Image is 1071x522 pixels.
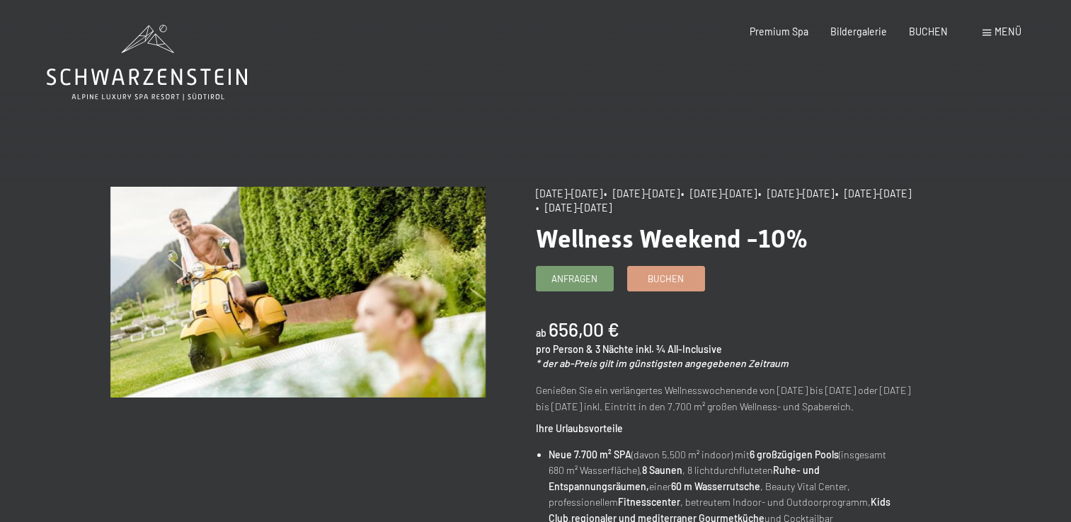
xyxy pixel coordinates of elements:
[549,448,631,460] strong: Neue 7.700 m² SPA
[835,187,911,199] span: • [DATE]–[DATE]
[551,272,597,285] span: Anfragen
[549,318,619,340] b: 656,00 €
[648,272,684,285] span: Buchen
[536,327,546,339] span: ab
[549,464,820,492] strong: Ruhe- und Entspannungsräumen,
[536,224,808,253] span: Wellness Weekend -10%
[681,187,757,199] span: • [DATE]–[DATE]
[758,187,834,199] span: • [DATE]–[DATE]
[536,202,612,214] span: • [DATE]–[DATE]
[830,25,887,37] a: Bildergalerie
[750,25,808,37] a: Premium Spa
[595,343,634,355] span: 3 Nächte
[618,496,680,508] strong: Fitnesscenter
[909,25,948,37] a: BUCHEN
[628,267,704,290] a: Buchen
[671,480,760,492] strong: 60 m Wasserrutsche
[536,357,789,369] em: * der ab-Preis gilt im günstigsten angegebenen Zeitraum
[995,25,1021,37] span: Menü
[536,383,911,414] p: Genießen Sie ein verlängertes Wellnesswochenende von [DATE] bis [DATE] oder [DATE] bis [DATE] ink...
[537,267,613,290] a: Anfragen
[750,448,839,460] strong: 6 großzügigen Pools
[536,422,623,434] strong: Ihre Urlaubsvorteile
[110,187,486,398] img: Wellness Weekend -10%
[636,343,722,355] span: inkl. ¾ All-Inclusive
[642,464,682,476] strong: 8 Saunen
[536,187,602,199] span: [DATE]–[DATE]
[604,187,680,199] span: • [DATE]–[DATE]
[536,343,593,355] span: pro Person &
